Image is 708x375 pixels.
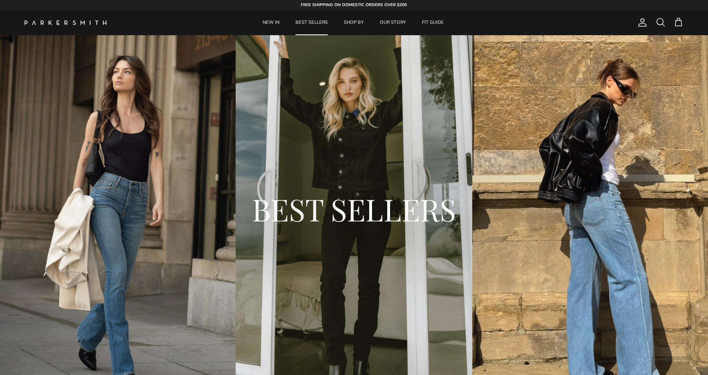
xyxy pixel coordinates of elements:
[336,10,371,35] a: SHOP BY
[415,10,451,35] a: FIT GUIDE
[25,20,107,25] img: Parker Smith
[301,2,407,8] strong: FREE SHIPPING ON DOMESTIC ORDERS OVER $200
[288,10,335,35] a: BEST SELLERS
[122,10,584,35] div: Primary
[372,10,413,35] a: OUR STORY
[634,18,647,27] a: Account
[127,190,581,229] h2: BEST SELLERS
[255,10,287,35] a: NEW IN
